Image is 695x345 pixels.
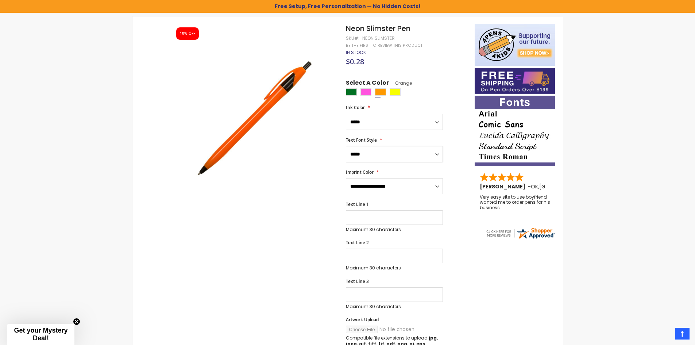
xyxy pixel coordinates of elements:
span: Text Line 3 [346,278,369,284]
div: Very easy site to use boyfriend wanted me to order pens for his business [480,195,551,210]
div: Neon Slimster [362,35,395,41]
div: Availability [346,50,366,55]
span: Imprint Color [346,169,374,175]
img: Free shipping on orders over $199 [475,68,555,94]
div: Green [346,88,357,96]
p: Maximum 30 characters [346,227,443,233]
span: Neon Slimster Pen [346,23,410,34]
a: Be the first to review this product [346,43,422,48]
span: Ink Color [346,104,365,111]
span: Select A Color [346,79,389,89]
span: OK [531,183,538,190]
div: Yellow [390,88,401,96]
span: Text Line 2 [346,239,369,246]
img: font-personalization-examples [475,96,555,166]
a: 4pens.com certificate URL [485,235,555,241]
span: [GEOGRAPHIC_DATA] [539,183,593,190]
span: Artwork Upload [346,317,379,323]
div: Orange [375,88,386,96]
a: Top [675,328,690,340]
p: Maximum 30 characters [346,304,443,310]
img: 4pens.com widget logo [485,227,555,240]
div: Pink [360,88,371,96]
div: 10% OFF [180,31,195,36]
span: Text Font Style [346,137,377,143]
strong: SKU [346,35,359,41]
button: Close teaser [73,318,80,325]
img: neon_slimster_side_orange_1.jpg [170,34,336,201]
div: Get your Mystery Deal!Close teaser [7,324,74,345]
span: In stock [346,49,366,55]
span: [PERSON_NAME] [480,183,528,190]
p: Maximum 30 characters [346,265,443,271]
img: 4pens 4 kids [475,24,555,66]
span: Orange [389,80,412,86]
span: Get your Mystery Deal! [14,327,67,342]
span: Text Line 1 [346,201,369,207]
span: $0.28 [346,57,364,66]
span: - , [528,183,593,190]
